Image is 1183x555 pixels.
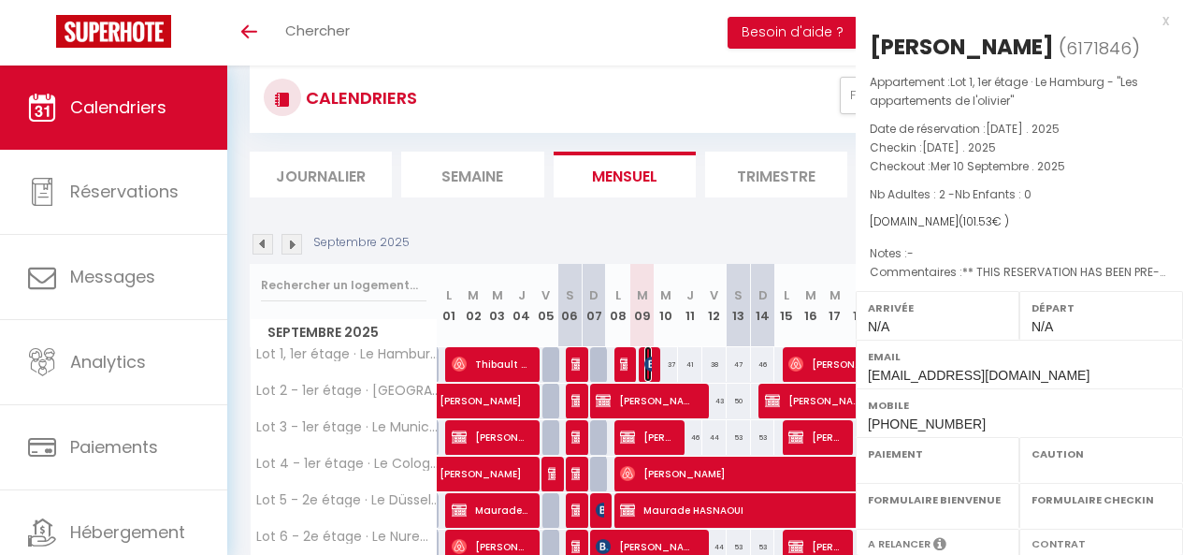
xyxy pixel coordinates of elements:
label: Formulaire Bienvenue [868,490,1007,509]
p: Appartement : [870,73,1169,110]
label: Formulaire Checkin [1032,490,1171,509]
p: Date de réservation : [870,120,1169,139]
label: Contrat [1032,536,1086,548]
label: Mobile [868,396,1171,415]
span: ( ) [1059,35,1140,61]
span: N/A [868,319,889,334]
span: Mer 10 Septembre . 2025 [931,158,1065,174]
div: x [856,9,1169,32]
span: Lot 1, 1er étage · Le Hamburg - "Les appartements de l'olivier" [870,74,1138,109]
div: [DOMAIN_NAME] [870,213,1169,231]
p: Checkout : [870,157,1169,176]
span: Nb Enfants : 0 [955,186,1032,202]
span: ( € ) [959,213,1009,229]
label: Caution [1032,445,1171,463]
div: [PERSON_NAME] [870,32,1054,62]
label: Arrivée [868,299,1007,317]
span: [DATE] . 2025 [922,139,996,155]
span: N/A [1032,319,1053,334]
span: - [907,245,914,261]
label: Email [868,347,1171,366]
span: Nb Adultes : 2 - [870,186,1032,202]
label: Départ [1032,299,1171,317]
span: 6171846 [1066,37,1132,60]
span: [PHONE_NUMBER] [868,416,986,431]
button: Ouvrir le widget de chat LiveChat [15,7,71,64]
span: 101.53 [963,213,992,229]
span: [DATE] . 2025 [986,121,1060,137]
label: A relancer [868,536,931,552]
p: Commentaires : [870,263,1169,282]
p: Checkin : [870,139,1169,157]
p: Notes : [870,244,1169,263]
span: [EMAIL_ADDRESS][DOMAIN_NAME] [868,368,1089,383]
label: Paiement [868,445,1007,463]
